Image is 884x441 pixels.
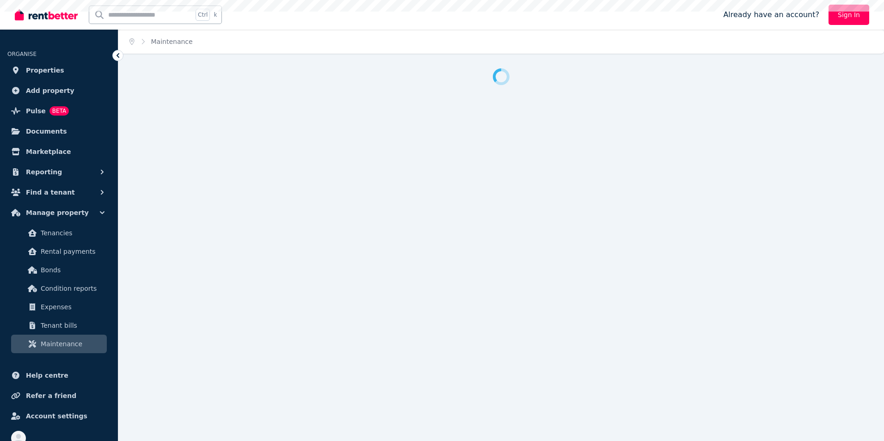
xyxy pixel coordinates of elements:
span: Tenant bills [41,320,103,331]
span: Ctrl [196,9,210,21]
span: Properties [26,65,64,76]
span: Condition reports [41,283,103,294]
a: Account settings [7,407,110,425]
a: Condition reports [11,279,107,298]
a: Refer a friend [7,386,110,405]
span: Help centre [26,370,68,381]
a: Tenant bills [11,316,107,335]
a: Rental payments [11,242,107,261]
nav: Breadcrumb [118,30,204,54]
span: Account settings [26,410,87,422]
span: Maintenance [151,37,193,46]
span: Reporting [26,166,62,178]
a: Help centre [7,366,110,385]
span: Bonds [41,264,103,276]
span: Documents [26,126,67,137]
a: Add property [7,81,110,100]
a: Maintenance [11,335,107,353]
a: Documents [7,122,110,141]
span: Find a tenant [26,187,75,198]
span: Tenancies [41,227,103,239]
span: Add property [26,85,74,96]
a: Marketplace [7,142,110,161]
a: PulseBETA [7,102,110,120]
span: Refer a friend [26,390,76,401]
span: BETA [49,106,69,116]
button: Manage property [7,203,110,222]
button: Reporting [7,163,110,181]
button: Find a tenant [7,183,110,202]
span: Maintenance [41,338,103,349]
a: Sign In [829,5,869,25]
a: Bonds [11,261,107,279]
a: Expenses [11,298,107,316]
a: Tenancies [11,224,107,242]
span: Rental payments [41,246,103,257]
img: RentBetter [15,8,78,22]
span: k [214,11,217,18]
span: Expenses [41,301,103,312]
a: Properties [7,61,110,80]
span: ORGANISE [7,51,37,57]
span: Pulse [26,105,46,116]
span: Already have an account? [723,9,819,20]
span: Marketplace [26,146,71,157]
span: Manage property [26,207,89,218]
